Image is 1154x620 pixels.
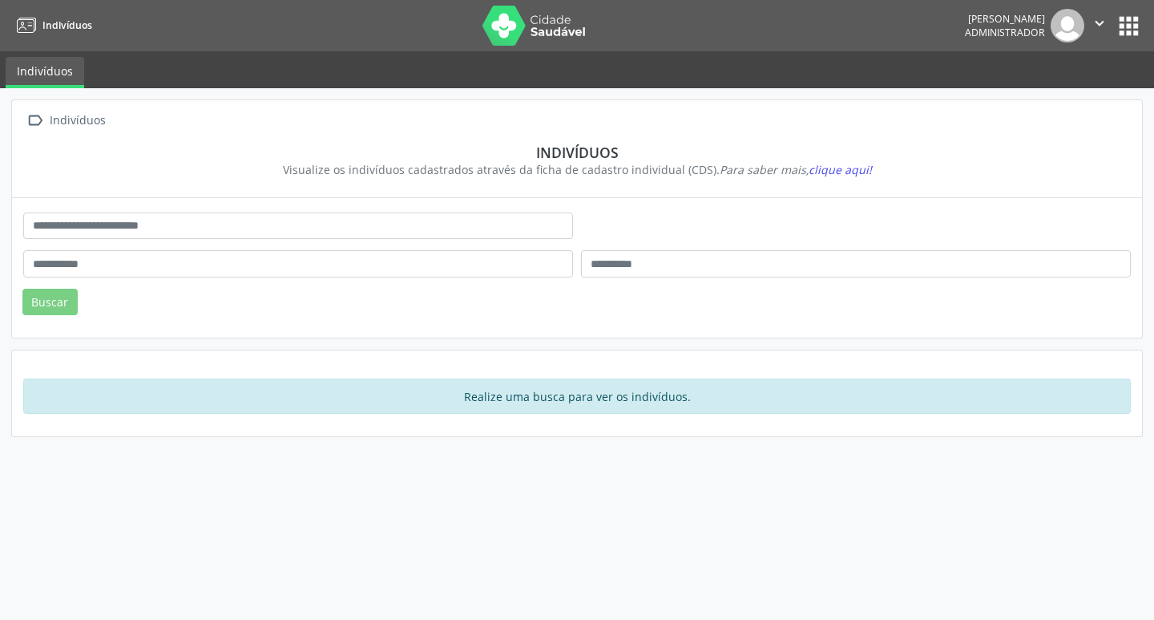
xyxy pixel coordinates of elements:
a:  Indivíduos [23,109,108,132]
a: Indivíduos [11,12,92,38]
span: clique aqui! [809,162,872,177]
div: [PERSON_NAME] [965,12,1045,26]
button:  [1084,9,1115,43]
button: Buscar [22,289,78,316]
span: Administrador [965,26,1045,39]
div: Realize uma busca para ver os indivíduos. [23,379,1131,414]
div: Indivíduos [34,144,1120,161]
img: img [1051,9,1084,43]
div: Visualize os indivíduos cadastrados através da ficha de cadastro individual (CDS). [34,161,1120,178]
i:  [1091,14,1108,32]
i:  [23,109,46,132]
a: Indivíduos [6,57,84,88]
div: Indivíduos [46,109,108,132]
button: apps [1115,12,1143,40]
span: Indivíduos [42,18,92,32]
i: Para saber mais, [720,162,872,177]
